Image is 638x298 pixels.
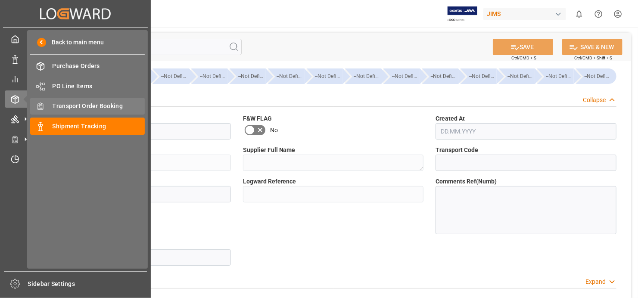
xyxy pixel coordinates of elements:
[315,68,343,84] div: --Not Defined--
[562,39,622,55] button: SAVE & NEW
[583,96,606,105] div: Collapse
[53,62,145,71] span: Purchase Orders
[161,68,189,84] div: --Not Defined--
[53,82,145,91] span: PO Line Items
[53,122,145,131] span: Shipment Tracking
[507,68,535,84] div: --Not Defined--
[5,31,146,47] a: My Cockpit
[30,78,145,94] a: PO Line Items
[436,146,478,155] span: Transport Code
[200,68,227,84] div: --Not Defined--
[585,277,606,286] div: Expand
[238,68,266,84] div: --Not Defined--
[436,123,616,140] input: DD.MM.YYYY
[448,6,477,22] img: Exertis%20JAM%20-%20Email%20Logo.jpg_1722504956.jpg
[392,68,420,84] div: --Not Defined--
[576,68,616,84] div: --Not Defined--
[469,68,497,84] div: --Not Defined--
[383,68,420,84] div: --Not Defined--
[30,58,145,74] a: Purchase Orders
[5,151,146,168] a: Timeslot Management V2
[307,68,343,84] div: --Not Defined--
[5,50,146,67] a: Data Management
[243,177,296,186] span: Logward Reference
[537,68,573,84] div: --Not Defined--
[436,114,465,123] span: Created At
[483,6,570,22] button: JIMS
[431,68,458,84] div: --Not Defined--
[243,114,272,123] span: F&W FLAG
[499,68,535,84] div: --Not Defined--
[574,55,612,61] span: Ctrl/CMD + Shift + S
[5,71,146,87] a: My Reports
[191,68,227,84] div: --Not Defined--
[152,68,189,84] div: --Not Defined--
[570,4,589,24] button: show 0 new notifications
[345,68,381,84] div: --Not Defined--
[230,68,266,84] div: --Not Defined--
[30,98,145,115] a: Transport Order Booking
[436,177,497,186] span: Comments Ref(Numb)
[493,39,553,55] button: SAVE
[30,118,145,134] a: Shipment Tracking
[268,68,304,84] div: --Not Defined--
[422,68,458,84] div: --Not Defined--
[28,279,147,289] span: Sidebar Settings
[354,68,381,84] div: --Not Defined--
[270,126,278,135] span: No
[46,38,104,47] span: Back to main menu
[589,4,608,24] button: Help Center
[483,8,566,20] div: JIMS
[243,146,296,155] span: Supplier Full Name
[461,68,497,84] div: --Not Defined--
[511,55,536,61] span: Ctrl/CMD + S
[53,102,145,111] span: Transport Order Booking
[546,68,573,84] div: --Not Defined--
[277,68,304,84] div: --Not Defined--
[585,68,612,84] div: --Not Defined--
